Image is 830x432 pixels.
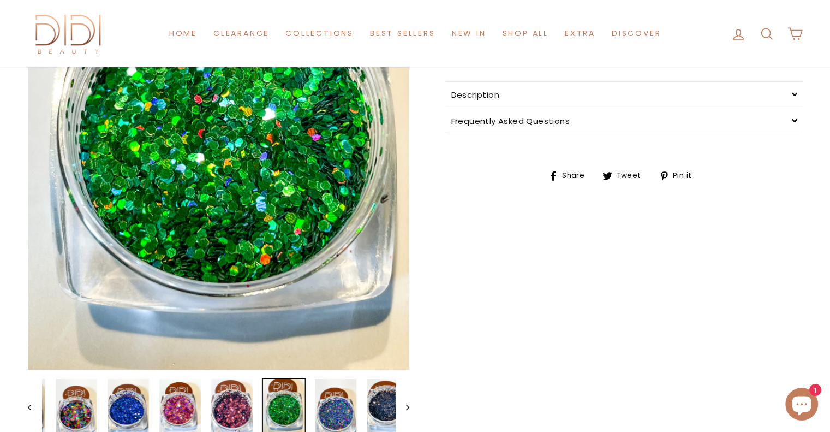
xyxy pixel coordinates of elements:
[671,170,700,182] span: Pin it
[782,388,821,423] inbox-online-store-chat: Shopify online store chat
[451,89,499,100] span: Description
[604,23,669,44] a: Discover
[205,23,277,44] a: Clearance
[494,23,556,44] a: Shop All
[362,23,444,44] a: Best Sellers
[615,170,649,182] span: Tweet
[161,23,205,44] a: Home
[161,23,669,44] ul: Primary
[28,11,110,56] img: Didi Beauty Co.
[277,23,362,44] a: Collections
[557,23,604,44] a: Extra
[451,115,570,127] span: Frequently Asked Questions
[444,23,494,44] a: New in
[560,170,593,182] span: Share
